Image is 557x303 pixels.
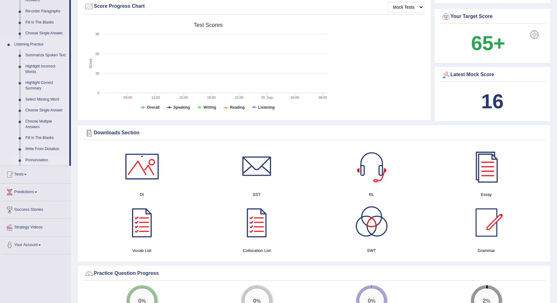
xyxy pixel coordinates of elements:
text: 09:00 [123,96,132,99]
text: 03:00 [291,96,299,99]
a: Re-order Paragraphs [23,6,69,17]
h4: Grammar [432,247,541,254]
h4: SST [202,191,311,198]
a: Strategy Videos [0,219,71,234]
h4: Vocab List [88,247,196,254]
div: Practice Question Progress [84,269,544,278]
h4: Essay [432,191,541,198]
tspan: Reading [230,105,244,110]
tspan: Listening [258,105,274,110]
a: Fill In The Blanks [23,132,69,144]
text: 90 [96,32,99,36]
a: Select Missing Word [23,94,69,105]
text: 12:00 [151,96,160,99]
a: Summarize Spoken Text [23,50,69,61]
tspan: Score [89,58,93,68]
a: Pronunciation [23,155,69,166]
a: Listening Practice [11,39,69,50]
div: Downloads Section [84,128,544,138]
a: Write From Dictation [23,144,69,155]
div: Score Progress Chart [84,2,424,11]
h4: RL [317,191,426,198]
a: Choose Single Answer [23,28,69,39]
text: 30 [96,71,99,75]
a: Predictions [0,184,71,199]
tspan: 25. Sep [261,96,273,99]
h4: SWT [317,247,426,254]
a: Fill In The Blanks [23,17,69,28]
a: Highlight Incorrect Words [23,61,69,77]
div: Your Target Score [441,12,544,21]
tspan: Overall [147,105,160,110]
div: Latest Mock Score [441,70,544,80]
tspan: Writing [204,105,216,110]
text: 21:00 [235,96,244,99]
b: 16 [481,90,503,113]
a: Choose Multiple Answers [23,116,69,132]
a: Choose Single Answer [23,105,69,116]
h4: Collocation List [202,247,311,254]
text: 06:00 [318,96,327,99]
text: 0 [97,91,99,95]
tspan: Speaking [173,105,190,110]
text: 18:00 [207,96,216,99]
h4: DI [88,191,196,198]
a: Highlight Correct Summary [23,77,69,94]
tspan: Test scores [194,22,223,28]
a: Your Account [0,236,71,252]
a: Success Stories [0,201,71,217]
text: 15:00 [179,96,188,99]
b: 65+ [471,32,505,54]
text: 60 [96,52,99,56]
a: Tests [0,166,71,181]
